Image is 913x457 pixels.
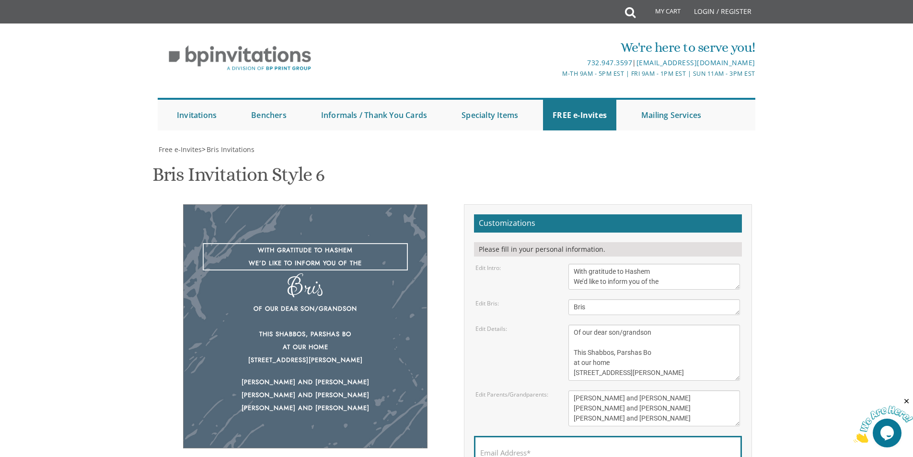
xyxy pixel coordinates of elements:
a: FREE e-Invites [543,100,616,130]
textarea: Of our dear son/grandson This Shabbos, Parshas Bo at our home [STREET_ADDRESS][PERSON_NAME] [568,325,740,381]
a: [EMAIL_ADDRESS][DOMAIN_NAME] [636,58,755,67]
img: BP Invitation Loft [158,38,322,78]
div: | [358,57,755,69]
a: Invitations [167,100,226,130]
a: Informals / Thank You Cards [312,100,437,130]
div: [PERSON_NAME] and [PERSON_NAME] [PERSON_NAME] and [PERSON_NAME] [PERSON_NAME] and [PERSON_NAME] [203,376,408,414]
label: Edit Intro: [475,264,501,272]
a: Bris Invitations [206,145,254,154]
textarea: Bris [568,299,740,315]
textarea: [PERSON_NAME] and [PERSON_NAME] [PERSON_NAME] and [PERSON_NAME] [PERSON_NAME] and [PERSON_NAME] [568,390,740,426]
iframe: chat widget [854,397,913,443]
h2: Customizations [474,214,742,233]
div: With gratitude to Hashem We’d like to inform you of the [203,243,408,270]
div: M-Th 9am - 5pm EST | Fri 9am - 1pm EST | Sun 11am - 3pm EST [358,69,755,79]
span: Bris Invitations [207,145,254,154]
a: My Cart [635,1,687,25]
textarea: With gratitude to Hashem We’d like to inform you of the [568,264,740,290]
div: Please fill in your personal information. [474,242,742,257]
div: Bris [203,280,408,293]
span: > [202,145,254,154]
label: Edit Details: [475,325,507,333]
a: Benchers [242,100,296,130]
label: Edit Bris: [475,299,499,307]
a: Free e-Invites [158,145,202,154]
span: Free e-Invites [159,145,202,154]
a: Mailing Services [632,100,711,130]
h1: Bris Invitation Style 6 [152,164,324,192]
a: 732.947.3597 [587,58,632,67]
label: Edit Parents/Grandparents: [475,390,548,398]
div: Of our dear son/grandson This Shabbos, Parshas Bo at our home [STREET_ADDRESS][PERSON_NAME] [203,303,408,366]
a: Specialty Items [452,100,528,130]
div: We're here to serve you! [358,38,755,57]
